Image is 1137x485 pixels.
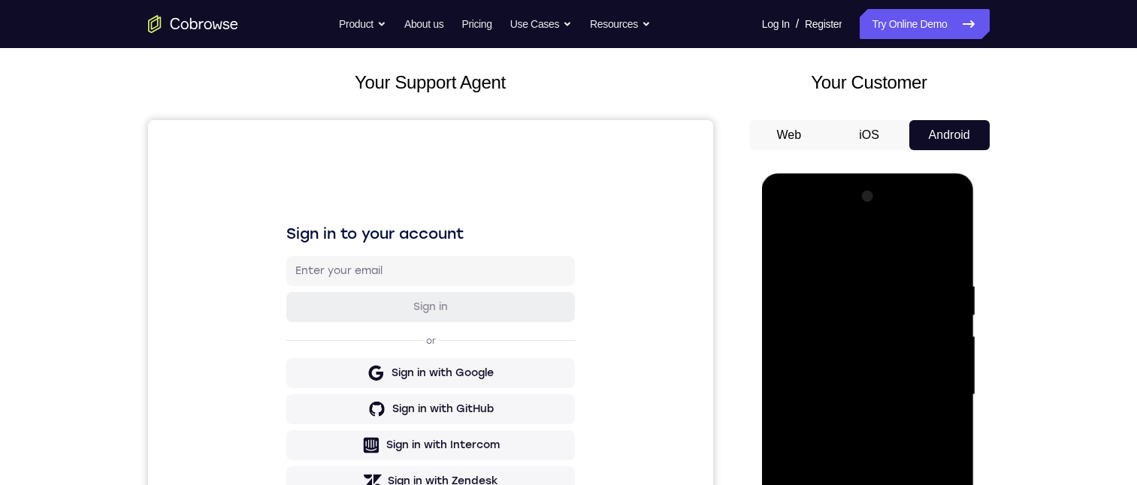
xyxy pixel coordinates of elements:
[749,69,990,96] h2: Your Customer
[238,318,352,333] div: Sign in with Intercom
[909,120,990,150] button: Android
[254,389,361,399] a: Create a new account
[244,282,346,297] div: Sign in with GitHub
[404,9,443,39] a: About us
[243,246,346,261] div: Sign in with Google
[762,9,790,39] a: Log In
[138,388,427,400] p: Don't have an account?
[860,9,989,39] a: Try Online Demo
[829,120,909,150] button: iOS
[461,9,491,39] a: Pricing
[138,238,427,268] button: Sign in with Google
[148,15,238,33] a: Go to the home page
[138,310,427,340] button: Sign in with Intercom
[805,9,842,39] a: Register
[138,346,427,376] button: Sign in with Zendesk
[138,274,427,304] button: Sign in with GitHub
[148,69,713,96] h2: Your Support Agent
[590,9,651,39] button: Resources
[339,9,386,39] button: Product
[749,120,830,150] button: Web
[796,15,799,33] span: /
[510,9,572,39] button: Use Cases
[275,215,291,227] p: or
[240,354,350,369] div: Sign in with Zendesk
